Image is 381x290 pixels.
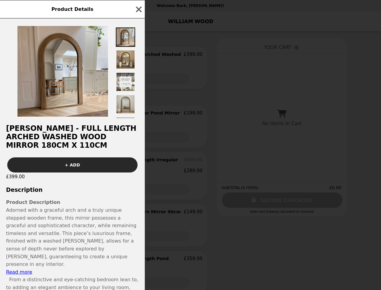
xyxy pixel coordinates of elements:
img: Thumbnail 5 [116,117,135,136]
button: + ADD [7,157,138,172]
img: Thumbnail 4 [116,95,135,114]
img: Thumbnail 3 [116,72,135,92]
img: Thumbnail 2 [116,50,135,69]
img: Default Title [17,26,108,117]
img: Thumbnail 1 [116,27,135,47]
span: Product Details [51,6,93,12]
strong: Product Description [6,199,60,205]
a: Read more [6,269,32,275]
span: Adorned with a graceful arch and a truly unique stepped wooden frame, this mirror possesses a gra... [6,207,136,267]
